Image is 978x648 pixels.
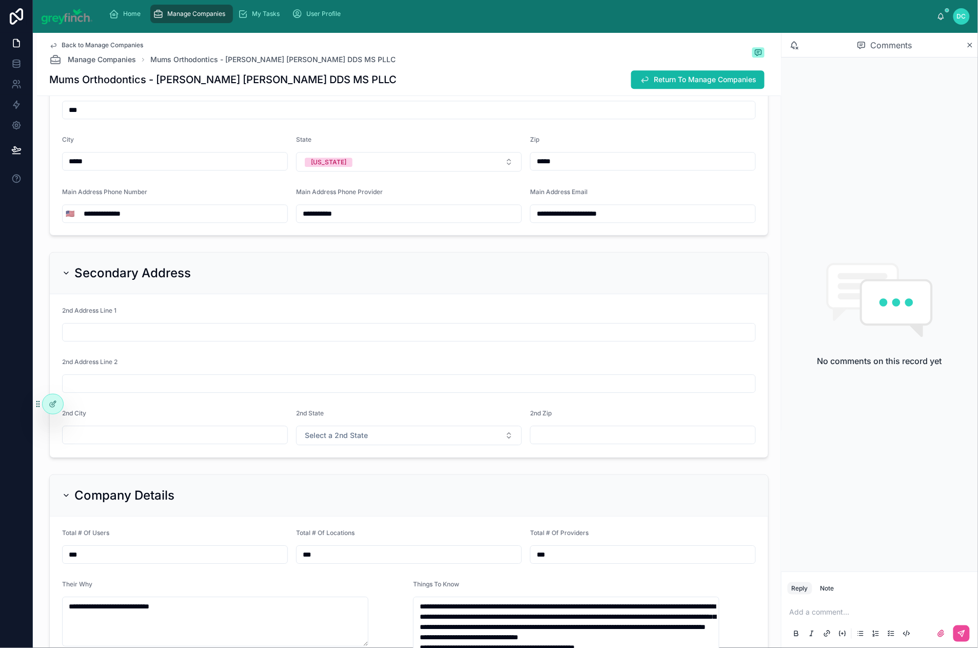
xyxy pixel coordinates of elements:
[49,53,136,66] a: Manage Companies
[62,409,86,417] span: 2nd City
[124,10,141,18] span: Home
[296,136,311,143] span: State
[530,409,552,417] span: 2nd Zip
[63,204,77,223] button: Select Button
[101,3,937,25] div: scrollable content
[296,188,383,196] span: Main Address Phone Provider
[74,487,174,504] h2: Company Details
[62,136,74,143] span: City
[817,355,942,367] h2: No comments on this record yet
[788,582,812,595] button: Reply
[66,208,74,219] span: 🇺🇸
[235,5,287,23] a: My Tasks
[68,54,136,65] span: Manage Companies
[49,41,143,49] a: Back to Manage Companies
[413,580,459,588] span: Things To Know
[74,265,191,281] h2: Secondary Address
[49,72,397,87] h1: Mums Orthodontics - [PERSON_NAME] [PERSON_NAME] DDS MS PLLC
[296,409,324,417] span: 2nd State
[150,54,396,65] a: Mums Orthodontics - [PERSON_NAME] [PERSON_NAME] DDS MS PLLC
[311,158,346,167] div: [US_STATE]
[631,70,765,89] button: Return To Manage Companies
[106,5,148,23] a: Home
[296,426,522,445] button: Select Button
[41,8,93,25] img: App logo
[820,584,834,593] div: Note
[296,529,355,537] span: Total # Of Locations
[62,41,143,49] span: Back to Manage Companies
[816,582,838,595] button: Note
[957,12,966,21] span: DC
[305,430,368,441] span: Select a 2nd State
[62,358,118,366] span: 2nd Address Line 2
[289,5,348,23] a: User Profile
[62,529,109,537] span: Total # Of Users
[296,152,522,171] button: Select Button
[150,5,233,23] a: Manage Companies
[168,10,226,18] span: Manage Companies
[870,39,912,51] span: Comments
[62,307,116,314] span: 2nd Address Line 1
[307,10,341,18] span: User Profile
[530,136,539,143] span: Zip
[530,529,589,537] span: Total # Of Providers
[62,188,147,196] span: Main Address Phone Number
[530,188,588,196] span: Main Address Email
[252,10,280,18] span: My Tasks
[654,74,756,85] span: Return To Manage Companies
[62,580,92,588] span: Their Why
